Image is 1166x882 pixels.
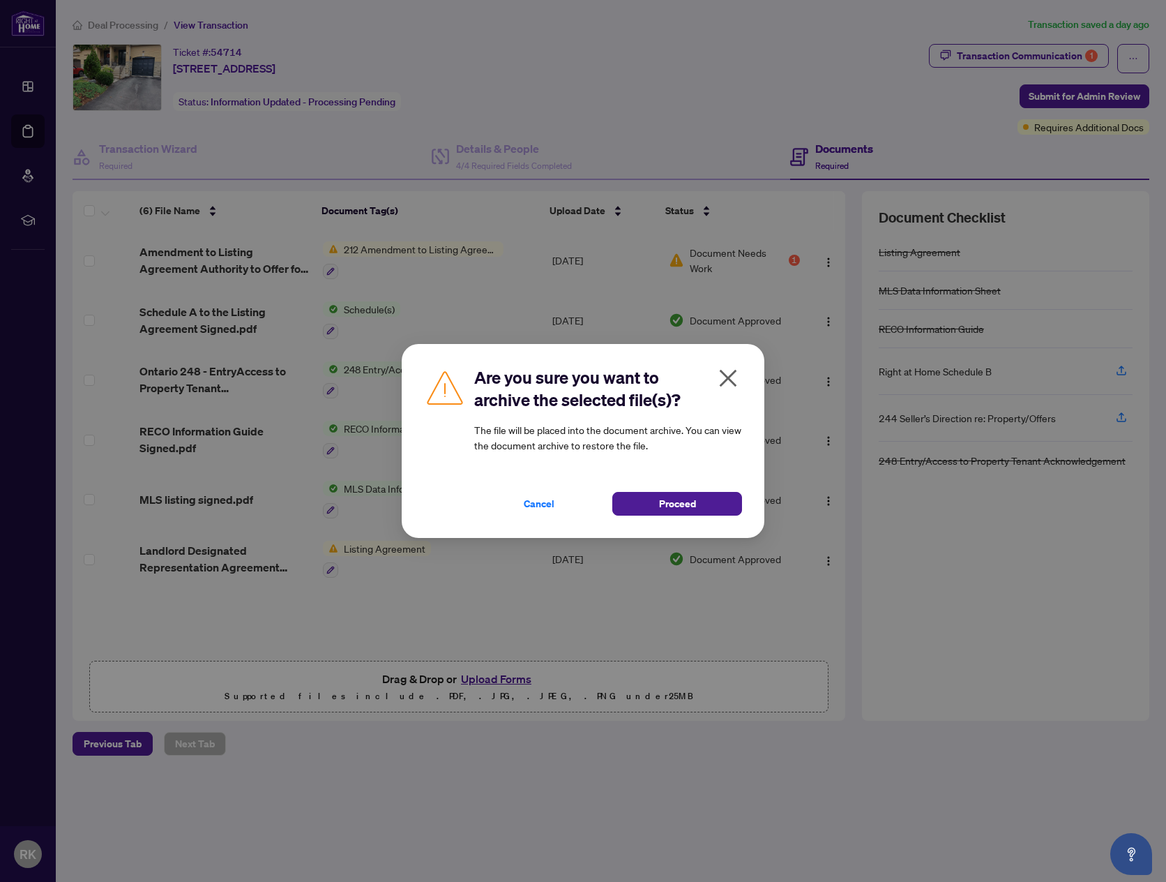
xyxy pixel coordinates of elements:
[474,366,742,411] h2: Are you sure you want to archive the selected file(s)?
[474,492,604,516] button: Cancel
[474,422,742,453] article: The file will be placed into the document archive. You can view the document archive to restore t...
[424,366,466,408] img: Caution Icon
[524,493,554,515] span: Cancel
[717,367,739,389] span: close
[612,492,742,516] button: Proceed
[1110,833,1152,875] button: Open asap
[659,493,696,515] span: Proceed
